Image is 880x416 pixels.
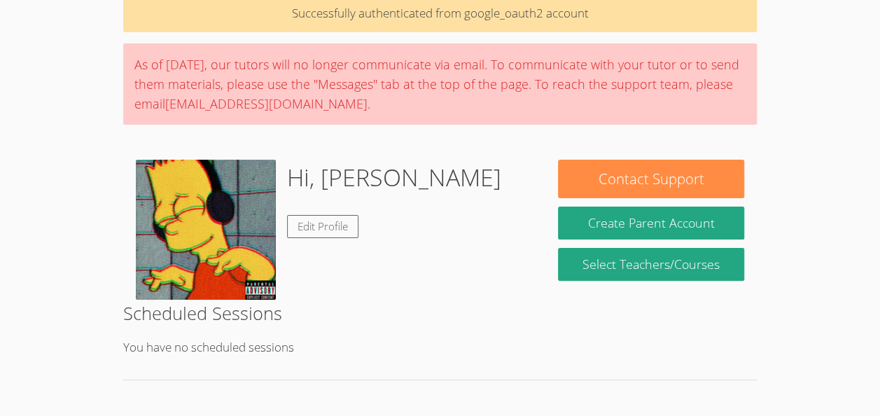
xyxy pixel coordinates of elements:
[123,338,757,358] p: You have no scheduled sessions
[558,160,743,198] button: Contact Support
[123,43,757,125] div: As of [DATE], our tutors will no longer communicate via email. To communicate with your tutor or ...
[287,160,501,195] h1: Hi, [PERSON_NAME]
[558,207,743,240] button: Create Parent Account
[136,160,276,300] img: ab67616d00001e0241a05491b02cb2f0b841068f.jfif
[123,300,757,326] h2: Scheduled Sessions
[287,215,358,238] a: Edit Profile
[558,248,743,281] a: Select Teachers/Courses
